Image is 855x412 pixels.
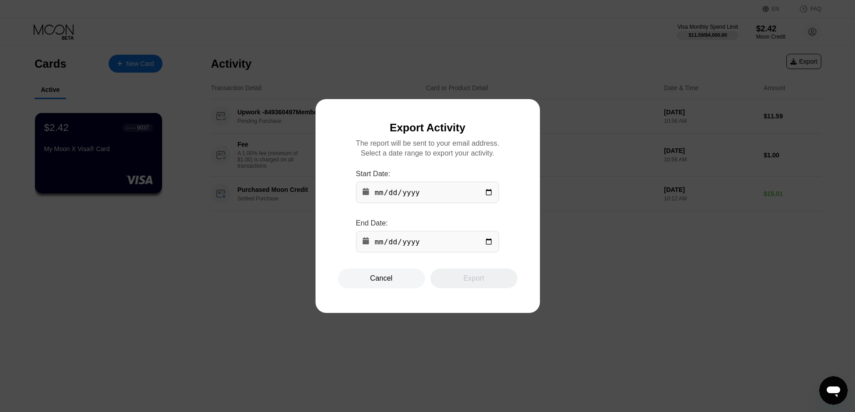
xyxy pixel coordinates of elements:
[390,121,465,134] div: Export Activity
[338,269,425,288] div: Cancel
[370,274,393,283] div: Cancel
[361,149,495,157] div: Select a date range to export your activity.
[356,170,499,178] div: Start Date:
[356,219,499,227] div: End Date:
[819,376,848,405] iframe: Button to launch messaging window
[356,139,499,147] div: The report will be sent to your email address.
